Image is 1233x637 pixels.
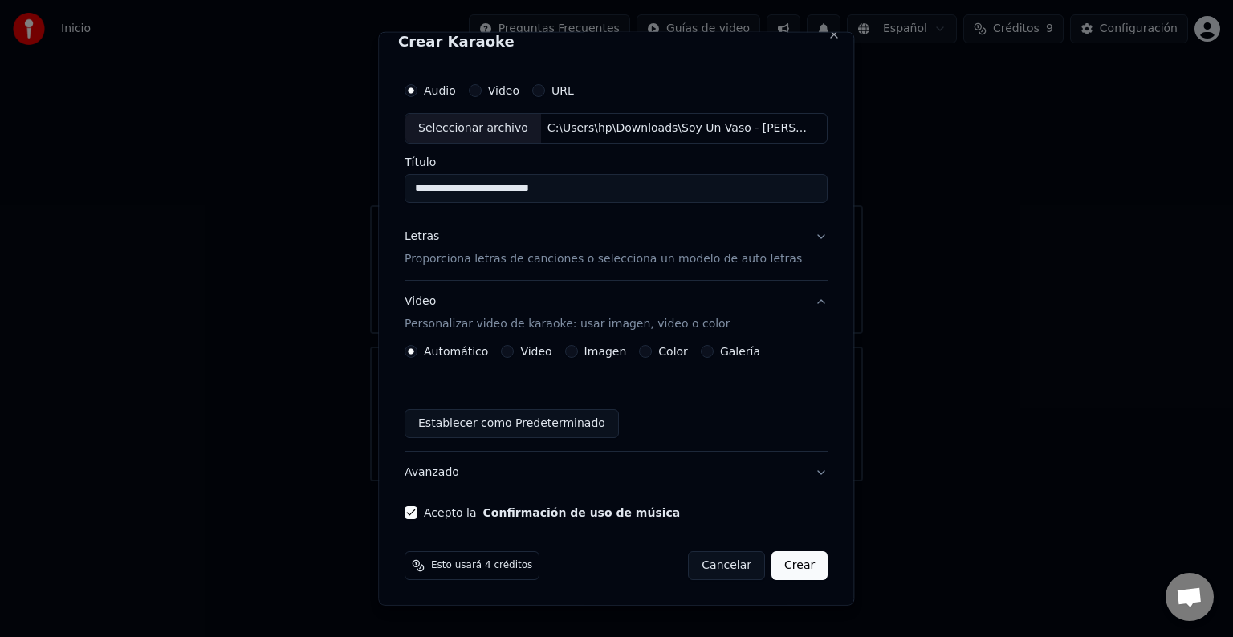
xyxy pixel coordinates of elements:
[398,34,834,49] h2: Crear Karaoke
[405,409,619,438] button: Establecer como Predeterminado
[405,229,439,245] div: Letras
[720,346,760,357] label: Galería
[521,346,552,357] label: Video
[405,452,828,493] button: Avanzado
[424,85,456,96] label: Audio
[424,507,680,518] label: Acepto la
[689,551,766,580] button: Cancelar
[584,346,627,357] label: Imagen
[405,156,828,168] label: Título
[551,85,574,96] label: URL
[405,281,828,345] button: VideoPersonalizar video de karaoke: usar imagen, video o color
[405,114,541,143] div: Seleccionar archivo
[405,294,730,332] div: Video
[771,551,828,580] button: Crear
[405,251,802,267] p: Proporciona letras de canciones o selecciona un modelo de auto letras
[431,559,532,572] span: Esto usará 4 créditos
[488,85,519,96] label: Video
[659,346,689,357] label: Color
[483,507,681,518] button: Acepto la
[405,216,828,280] button: LetrasProporciona letras de canciones o selecciona un modelo de auto letras
[541,120,814,136] div: C:\Users\hp\Downloads\Soy Un Vaso - [PERSON_NAME] [PERSON_NAME].mp3
[424,346,488,357] label: Automático
[405,345,828,451] div: VideoPersonalizar video de karaoke: usar imagen, video o color
[405,316,730,332] p: Personalizar video de karaoke: usar imagen, video o color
